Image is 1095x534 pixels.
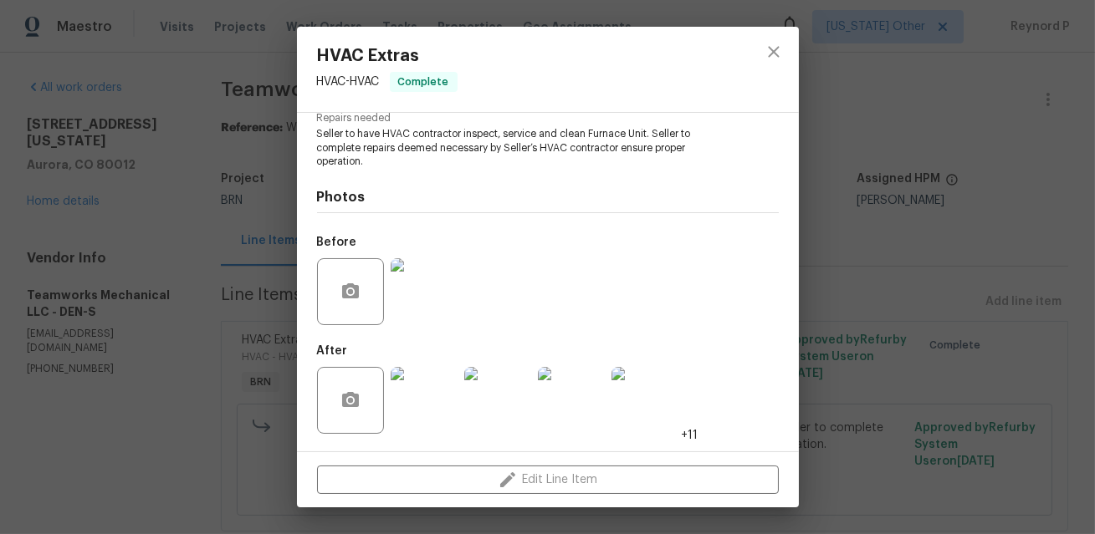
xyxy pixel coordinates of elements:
[317,47,458,65] span: HVAC Extras
[317,76,380,88] span: HVAC - HVAC
[754,32,794,72] button: close
[682,427,698,444] span: +11
[317,113,779,124] span: Repairs needed
[317,189,779,206] h4: Photos
[317,236,357,248] h5: Before
[317,345,348,357] h5: After
[391,74,456,90] span: Complete
[317,127,733,169] span: Seller to have HVAC contractor inspect, service and clean Furnace Unit. Seller to complete repair...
